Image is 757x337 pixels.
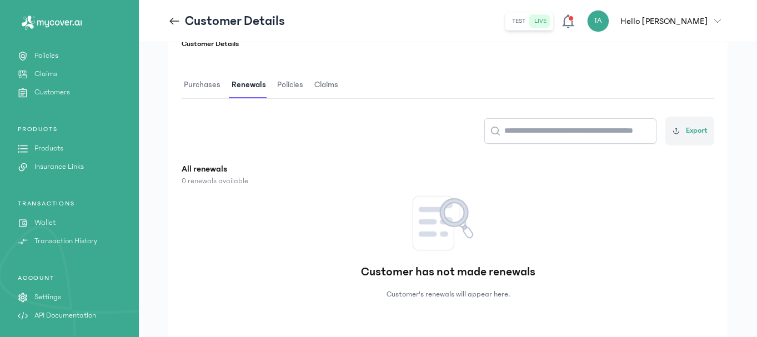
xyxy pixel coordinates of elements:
[508,14,530,28] button: test
[387,289,510,300] p: Customer's renewals will appear here.
[34,235,97,247] p: Transaction History
[182,175,714,187] p: 0 renewals available
[229,72,275,98] button: Renewals
[34,143,63,154] p: Products
[312,72,340,98] span: Claims
[34,68,57,80] p: Claims
[229,72,268,98] span: Renewals
[530,14,551,28] button: live
[665,117,714,145] button: Export
[182,72,223,98] span: Purchases
[182,38,714,50] h1: Customer Details
[34,87,70,98] p: Customers
[34,50,58,62] p: Policies
[587,10,609,32] div: TA
[275,72,312,98] button: Policies
[182,162,714,175] p: All renewals
[275,72,305,98] span: Policies
[361,264,535,280] p: Customer has not made renewals
[34,291,61,303] p: Settings
[34,310,96,321] p: API Documentation
[686,125,708,137] span: Export
[185,12,285,30] p: Customer Details
[34,161,84,173] p: Insurance Links
[587,10,728,32] button: TAHello [PERSON_NAME]
[620,14,708,28] p: Hello [PERSON_NAME]
[182,72,229,98] button: Purchases
[312,72,347,98] button: Claims
[34,217,56,229] p: Wallet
